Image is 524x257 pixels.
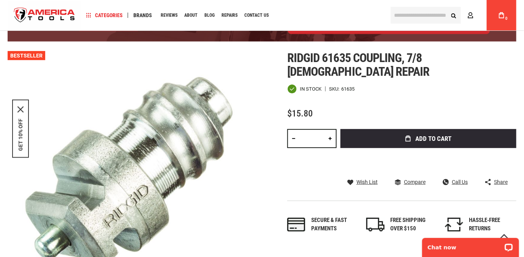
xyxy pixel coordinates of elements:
[494,179,508,185] span: Share
[184,13,198,18] span: About
[417,233,524,257] iframe: LiveChat chat widget
[17,118,24,151] button: GET 10% OFF
[8,1,81,30] img: America Tools
[339,150,518,172] iframe: Secure express checkout frame
[416,136,452,142] span: Add to Cart
[390,216,438,233] div: FREE SHIPPING OVER $150
[505,16,508,21] span: 0
[17,106,24,112] button: Close
[341,86,355,91] div: 61635
[287,51,429,79] span: Ridgid 61635 coupling, 7/8 [DEMOGRAPHIC_DATA] repair
[204,13,215,18] span: Blog
[161,13,177,18] span: Reviews
[17,106,24,112] svg: close icon
[222,13,237,18] span: Repairs
[469,216,516,233] div: HASSLE-FREE RETURNS
[446,8,461,22] button: Search
[356,179,378,185] span: Wish List
[445,218,463,231] img: returns
[366,218,385,231] img: shipping
[86,13,123,18] span: Categories
[241,10,272,21] a: Contact Us
[287,218,306,231] img: payments
[157,10,181,21] a: Reviews
[133,13,152,18] span: Brands
[347,179,378,185] a: Wish List
[404,179,426,185] span: Compare
[452,179,468,185] span: Call Us
[244,13,269,18] span: Contact Us
[287,84,321,94] div: Availability
[201,10,218,21] a: Blog
[443,179,468,185] a: Call Us
[300,86,321,91] span: In stock
[311,216,359,233] div: Secure & fast payments
[329,86,341,91] strong: SKU
[8,1,81,30] a: store logo
[340,129,516,148] button: Add to Cart
[181,10,201,21] a: About
[287,108,313,119] span: $15.80
[395,179,426,185] a: Compare
[83,10,126,21] a: Categories
[218,10,241,21] a: Repairs
[130,10,155,21] a: Brands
